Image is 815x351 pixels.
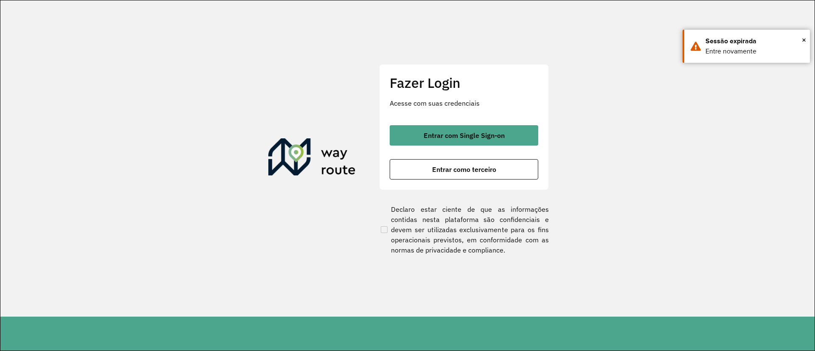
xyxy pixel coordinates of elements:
h2: Fazer Login [390,75,538,91]
label: Declaro estar ciente de que as informações contidas nesta plataforma são confidenciais e devem se... [379,204,549,255]
button: button [390,125,538,146]
button: Close [802,34,806,46]
div: Entre novamente [705,46,804,56]
button: button [390,159,538,180]
p: Acesse com suas credenciais [390,98,538,108]
span: Entrar como terceiro [432,166,496,173]
span: × [802,34,806,46]
img: Roteirizador AmbevTech [268,138,356,179]
div: Sessão expirada [705,36,804,46]
span: Entrar com Single Sign-on [424,132,505,139]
